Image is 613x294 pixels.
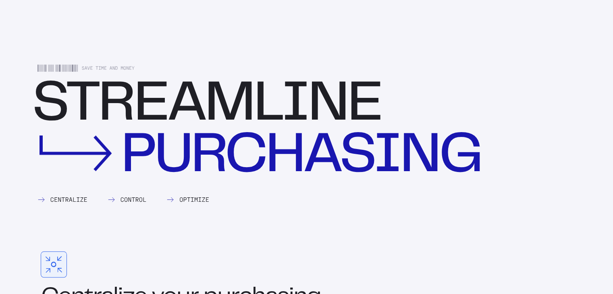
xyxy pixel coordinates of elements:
div: Save Time and Money [33,64,573,72]
div: purchasing [121,133,482,184]
div: Optimize [166,197,209,203]
div: Streamline [33,81,478,184]
div: Centralize [37,197,87,203]
div: Control [108,197,146,203]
